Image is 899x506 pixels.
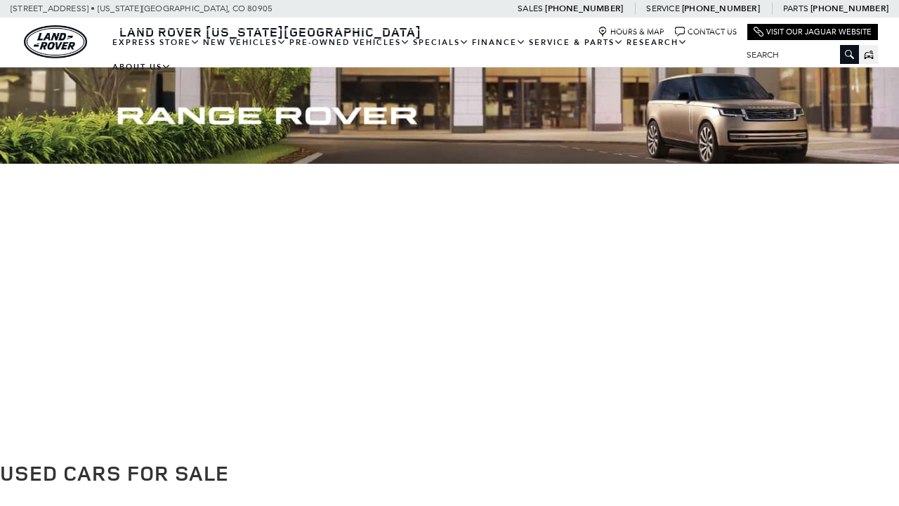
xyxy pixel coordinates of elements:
[646,4,679,13] span: Service
[527,30,625,55] a: Service & Parts
[111,23,430,40] a: Land Rover [US_STATE][GEOGRAPHIC_DATA]
[518,4,543,13] span: Sales
[119,23,421,40] span: Land Rover [US_STATE][GEOGRAPHIC_DATA]
[625,30,689,55] a: Research
[24,25,87,58] a: land-rover
[24,25,87,58] img: Land Rover
[598,27,664,37] a: Hours & Map
[11,4,273,13] a: [STREET_ADDRESS] • [US_STATE][GEOGRAPHIC_DATA], CO 80905
[202,30,288,55] a: New Vehicles
[736,46,859,63] input: Search
[545,3,623,14] a: [PHONE_NUMBER]
[682,3,760,14] a: [PHONE_NUMBER]
[111,30,736,79] nav: Main Navigation
[783,4,808,13] span: Parts
[754,27,872,37] a: Visit Our Jaguar Website
[471,30,527,55] a: Finance
[412,30,471,55] a: Specials
[111,55,173,79] a: About Us
[111,30,202,55] a: EXPRESS STORE
[288,30,412,55] a: Pre-Owned Vehicles
[675,27,737,37] a: Contact Us
[811,3,888,14] a: [PHONE_NUMBER]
